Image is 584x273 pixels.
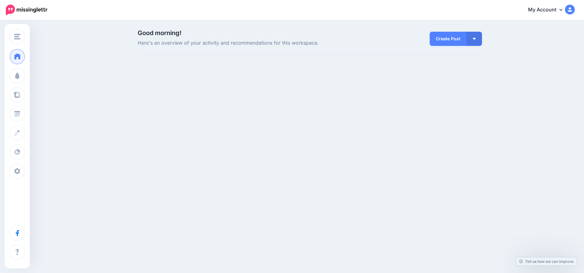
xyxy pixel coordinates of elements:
img: Missinglettr [6,5,47,15]
a: Tell us how we can improve [516,257,577,266]
img: arrow-down-white.png [473,38,476,40]
span: Here's an overview of your activity and recommendations for this workspace. [138,39,364,47]
a: My Account [522,2,575,18]
span: Good morning! [138,29,181,37]
a: Create Post [430,32,467,46]
img: menu.png [14,34,20,39]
